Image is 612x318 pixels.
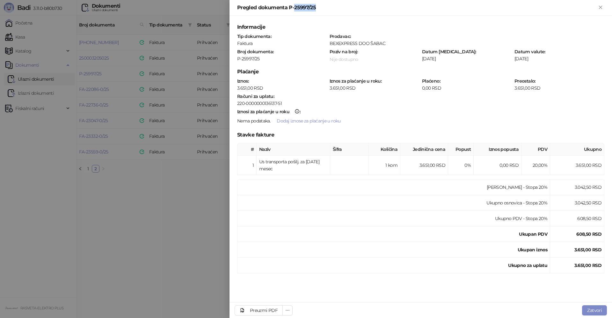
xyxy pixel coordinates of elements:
h5: Plaćanje [237,68,604,76]
strong: Računi za uplatu : [237,93,274,99]
div: 3.651,00 RSD [329,85,420,91]
td: 3.042,50 RSD [550,180,604,195]
th: Količina [368,143,400,156]
th: Iznos popusta [474,143,521,156]
td: 0% [448,156,474,175]
div: Pregled dokumenta P-25997/25 [237,4,597,11]
span: Nije dostupno [330,56,358,62]
strong: Tip dokumenta : [237,33,271,39]
th: Jedinična cena [400,143,448,156]
strong: : [237,109,300,115]
strong: Ukupno za uplatu [508,263,547,268]
td: 3.651,00 RSD [400,156,448,175]
td: [PERSON_NAME] - Stopa 20% [237,180,550,195]
div: 3.651,00 RSD [514,85,605,91]
td: 1 kom [368,156,400,175]
strong: Ukupan iznos [518,247,547,253]
div: P-25997/25 [237,56,328,62]
div: Iznosi za plaćanje u roku [237,109,289,114]
td: 0,00 RSD [474,156,521,175]
td: Ukupno PDV - Stopa 20% [237,211,550,226]
h5: Stavke fakture [237,131,604,139]
th: Šifra [330,143,368,156]
strong: Ukupan PDV [519,231,547,237]
button: Dodaj iznose za plaćanje u roku [272,116,346,126]
span: ellipsis [285,308,290,313]
strong: Broj dokumenta : [237,49,273,55]
strong: 3.651,00 RSD [574,263,601,268]
div: . [237,116,605,126]
div: Us transporta pošilj. za [DATE] mesec [259,158,327,172]
div: 0,00 RSD [421,85,513,91]
th: Ukupno [550,143,604,156]
div: 3.651,00 RSD [237,85,328,91]
div: 220-0000000136137-51 [237,100,604,106]
th: # [237,143,257,156]
strong: 608,50 RSD [576,231,601,237]
td: 1 [237,156,257,175]
strong: Datum valute : [514,49,545,55]
th: Popust [448,143,474,156]
div: Faktura [237,41,328,46]
strong: Plaćeno : [422,78,440,84]
button: Zatvori [582,305,607,315]
strong: Iznos : [237,78,249,84]
strong: Poziv na broj : [330,49,358,55]
th: Naziv [257,143,330,156]
div: BEXEXPRESS DOO ŠABAC [329,41,604,46]
div: [DATE] [421,56,513,62]
strong: Preostalo : [514,78,535,84]
button: Zatvori [597,4,604,11]
strong: Datum [MEDICAL_DATA] : [422,49,476,55]
div: [DATE] [514,56,605,62]
a: Preuzmi PDF [235,305,283,315]
span: 20,00 % [533,162,547,168]
strong: Prodavac : [330,33,351,39]
span: Nema podataka [237,118,270,124]
div: Preuzmi PDF [250,307,278,313]
strong: Iznos za plaćanje u roku : [330,78,382,84]
td: 3.651,00 RSD [550,156,604,175]
th: PDV [521,143,550,156]
h5: Informacije [237,23,604,31]
td: Ukupno osnovica - Stopa 20% [237,195,550,211]
strong: 3.651,00 RSD [574,247,601,253]
td: 3.042,50 RSD [550,195,604,211]
td: 608,50 RSD [550,211,604,226]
